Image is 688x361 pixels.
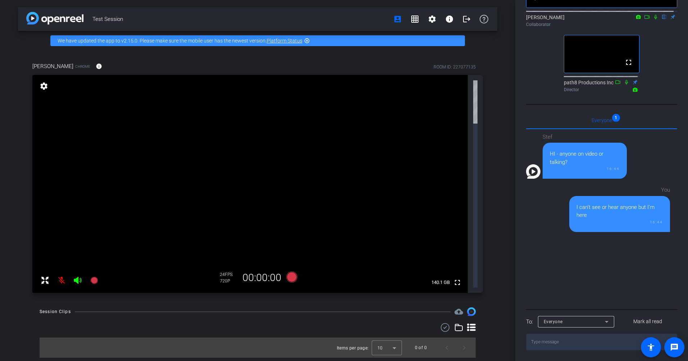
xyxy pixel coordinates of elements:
[456,339,473,356] button: Next page
[462,15,471,23] mat-icon: logout
[96,63,102,70] mat-icon: info
[543,133,627,141] div: Stef
[624,58,633,67] mat-icon: fullscreen
[454,307,463,316] span: Destinations for your clips
[592,118,612,123] span: Everyone
[238,272,286,284] div: 00:00:00
[454,307,463,316] mat-icon: cloud_upload
[576,203,663,219] div: I can't see or hear anyone but I'm here
[619,315,678,328] button: Mark all read
[526,164,540,179] img: Profile
[434,64,476,70] div: ROOM ID: 227077135
[544,319,563,324] span: Everyone
[411,15,419,23] mat-icon: grid_on
[526,318,533,326] div: To:
[526,14,677,28] div: [PERSON_NAME]
[220,278,238,284] div: 720P
[40,308,71,315] div: Session Clips
[550,150,620,166] div: HI - anyone on video or talking?
[428,15,436,23] mat-icon: settings
[267,38,302,44] a: Platform Status
[670,343,679,352] mat-icon: message
[337,344,369,352] div: Items per page:
[429,278,452,287] span: 140.1 GB
[415,344,427,351] div: 0 of 0
[467,307,476,316] img: Session clips
[92,12,389,26] span: Test Session
[453,278,462,287] mat-icon: fullscreen
[225,272,232,277] span: FPS
[564,79,639,93] div: path8 Productions Inc
[39,82,49,90] mat-icon: settings
[26,12,83,24] img: app-logo
[660,13,669,20] mat-icon: flip
[50,35,465,46] div: We have updated the app to v2.15.0. Please make sure the mobile user has the newest version.
[526,21,677,28] div: Collaborator
[569,186,670,194] div: You
[438,339,456,356] button: Previous page
[576,219,663,225] div: 16:44
[550,166,620,171] div: 16:44
[304,38,310,44] mat-icon: highlight_off
[220,272,238,277] div: 24
[75,64,90,69] span: Chrome
[633,318,662,325] span: Mark all read
[32,62,73,70] span: [PERSON_NAME]
[445,15,454,23] mat-icon: info
[393,15,402,23] mat-icon: account_box
[564,86,639,93] div: Director
[647,343,655,352] mat-icon: accessibility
